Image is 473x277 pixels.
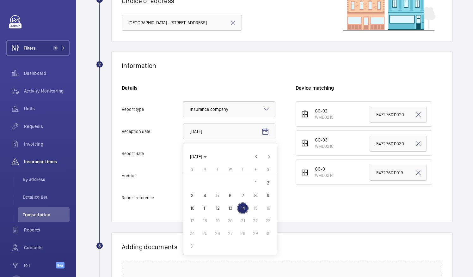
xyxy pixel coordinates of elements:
[249,177,262,189] button: August 1, 2025
[229,167,232,172] span: W
[212,190,223,201] span: 5
[224,228,236,239] span: 27
[191,167,193,172] span: S
[211,227,224,240] button: August 26, 2025
[186,240,199,252] button: August 31, 2025
[199,228,211,239] span: 25
[237,202,249,214] span: 14
[237,190,249,201] span: 7
[249,189,262,202] button: August 8, 2025
[190,154,202,159] span: [DATE]
[255,167,256,172] span: F
[186,214,199,227] button: August 17, 2025
[242,167,244,172] span: T
[249,214,262,227] button: August 22, 2025
[199,202,211,214] span: 11
[262,189,274,202] button: August 9, 2025
[224,189,236,202] button: August 6, 2025
[211,202,224,214] button: August 12, 2025
[217,167,218,172] span: T
[236,202,249,214] button: August 14, 2025
[250,215,261,226] span: 22
[224,227,236,240] button: August 27, 2025
[187,228,198,239] span: 24
[224,202,236,214] button: August 13, 2025
[250,190,261,201] span: 8
[236,189,249,202] button: August 7, 2025
[199,227,211,240] button: August 25, 2025
[262,177,274,189] button: August 2, 2025
[250,228,261,239] span: 29
[212,215,223,226] span: 19
[262,215,274,226] span: 23
[267,167,269,172] span: S
[262,214,274,227] button: August 23, 2025
[199,202,211,214] button: August 11, 2025
[199,190,211,201] span: 4
[236,214,249,227] button: August 21, 2025
[187,202,198,214] span: 10
[237,228,249,239] span: 28
[262,202,274,214] button: August 16, 2025
[187,240,198,252] span: 31
[212,202,223,214] span: 12
[186,227,199,240] button: August 24, 2025
[199,214,211,227] button: August 18, 2025
[249,227,262,240] button: August 29, 2025
[262,177,274,189] span: 2
[199,215,211,226] span: 18
[262,227,274,240] button: August 30, 2025
[224,214,236,227] button: August 20, 2025
[224,190,236,201] span: 6
[250,150,263,163] button: Previous month
[211,214,224,227] button: August 19, 2025
[187,151,209,162] button: Choose month and year
[211,189,224,202] button: August 5, 2025
[249,202,262,214] button: August 15, 2025
[237,215,249,226] span: 21
[186,189,199,202] button: August 3, 2025
[250,177,261,189] span: 1
[186,202,199,214] button: August 10, 2025
[212,228,223,239] span: 26
[204,167,206,172] span: M
[187,215,198,226] span: 17
[262,202,274,214] span: 16
[224,202,236,214] span: 13
[199,189,211,202] button: August 4, 2025
[262,190,274,201] span: 9
[236,227,249,240] button: August 28, 2025
[224,215,236,226] span: 20
[250,202,261,214] span: 15
[262,228,274,239] span: 30
[187,190,198,201] span: 3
